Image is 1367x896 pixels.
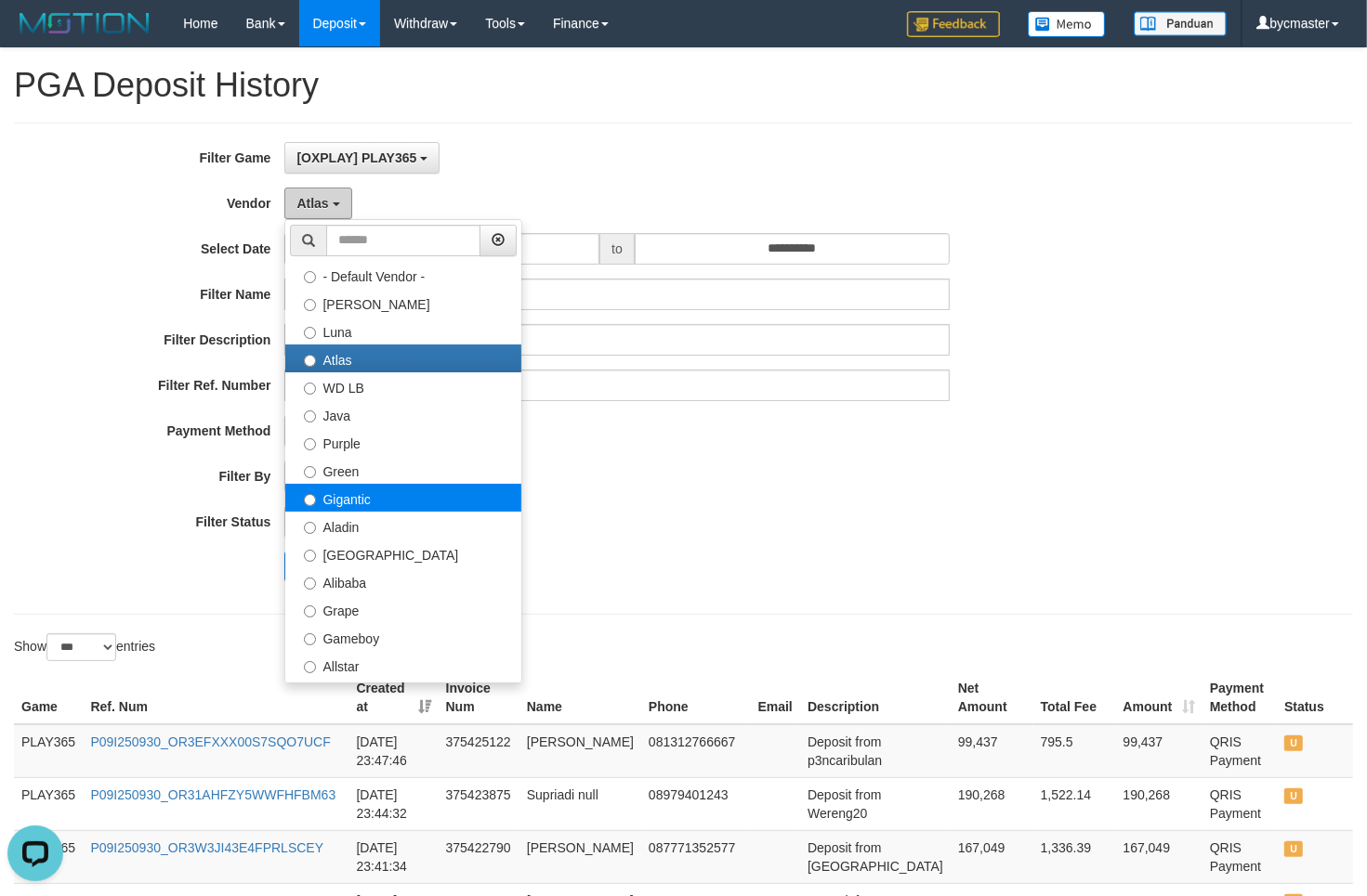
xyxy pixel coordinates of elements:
label: [PERSON_NAME] [285,289,521,317]
td: Deposit from [GEOGRAPHIC_DATA] [800,830,951,883]
input: Allstar [304,661,316,673]
td: 167,049 [1116,830,1203,883]
a: P09I250930_OR3W3JI43E4FPRLSCEY [90,840,323,855]
th: Total Fee [1033,671,1116,724]
label: Grape [285,595,521,623]
input: Java [304,410,316,422]
button: Atlas [284,188,351,219]
td: Deposit from p3ncaribulan [800,724,951,778]
input: Aladin [304,522,316,534]
label: Aladin [285,512,521,539]
td: QRIS Payment [1203,724,1277,778]
label: Xtr [285,679,521,707]
td: QRIS Payment [1203,777,1277,830]
td: QRIS Payment [1203,830,1277,883]
td: [PERSON_NAME] [519,830,641,883]
span: Atlas [296,196,328,211]
th: Invoice Num [439,671,519,724]
span: [OXPLAY] PLAY365 [296,150,416,165]
td: 190,268 [951,777,1033,830]
th: Ref. Num [83,671,348,724]
td: [DATE] 23:44:32 [348,777,438,830]
input: Purple [304,438,316,450]
td: 375423875 [439,777,519,830]
input: - Default Vendor - [304,271,316,283]
td: 087771352577 [641,830,751,883]
label: Alibaba [285,567,521,595]
h1: PGA Deposit History [14,67,1353,104]
label: Allstar [285,651,521,679]
td: [PERSON_NAME] [519,724,641,778]
th: Payment Method [1203,671,1277,724]
span: to [599,233,635,265]
span: UNPAID [1284,788,1303,804]
input: Luna [304,327,316,339]
td: 795.5 [1033,724,1116,778]
td: Supriadi null [519,777,641,830]
label: Show entries [14,633,155,661]
td: 1,336.39 [1033,830,1116,883]
th: Phone [641,671,751,724]
label: Java [285,400,521,428]
td: PLAY365 [14,724,83,778]
label: WD LB [285,372,521,400]
td: 375422790 [439,830,519,883]
span: UNPAID [1284,735,1303,751]
td: 99,437 [1116,724,1203,778]
td: [DATE] 23:41:34 [348,830,438,883]
td: 081312766667 [641,724,751,778]
label: [GEOGRAPHIC_DATA] [285,539,521,567]
label: Green [285,456,521,484]
th: Name [519,671,641,724]
td: 08979401243 [641,777,751,830]
label: Purple [285,428,521,456]
td: 1,522.14 [1033,777,1116,830]
label: Luna [285,317,521,344]
img: Feedback.jpg [907,11,1000,37]
a: P09I250930_OR3EFXXX00S7SQO7UCF [90,734,330,749]
input: [GEOGRAPHIC_DATA] [304,550,316,562]
input: Grape [304,605,316,617]
td: [DATE] 23:47:46 [348,724,438,778]
img: Button%20Memo.svg [1028,11,1106,37]
input: [PERSON_NAME] [304,299,316,311]
td: 99,437 [951,724,1033,778]
a: P09I250930_OR31AHFZY5WWFHFBM63 [90,787,335,802]
label: - Default Vendor - [285,261,521,289]
img: MOTION_logo.png [14,9,155,37]
td: 190,268 [1116,777,1203,830]
input: WD LB [304,383,316,395]
td: PLAY365 [14,777,83,830]
th: Net Amount [951,671,1033,724]
button: [OXPLAY] PLAY365 [284,142,440,174]
label: Gigantic [285,484,521,512]
th: Game [14,671,83,724]
input: Green [304,466,316,478]
input: Gameboy [304,633,316,645]
span: UNPAID [1284,841,1303,857]
label: Gameboy [285,623,521,651]
th: Status [1277,671,1353,724]
label: Atlas [285,344,521,372]
button: Open LiveChat chat widget [7,7,63,63]
th: Description [800,671,951,724]
td: 167,049 [951,830,1033,883]
img: panduan.png [1134,11,1227,36]
td: Deposit from Wereng20 [800,777,951,830]
select: Showentries [46,633,116,661]
input: Gigantic [304,494,316,506]
th: Email [751,671,801,724]
td: 375425122 [439,724,519,778]
input: Alibaba [304,578,316,590]
th: Amount: activate to sort column ascending [1116,671,1203,724]
th: Created at: activate to sort column ascending [348,671,438,724]
input: Atlas [304,355,316,367]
